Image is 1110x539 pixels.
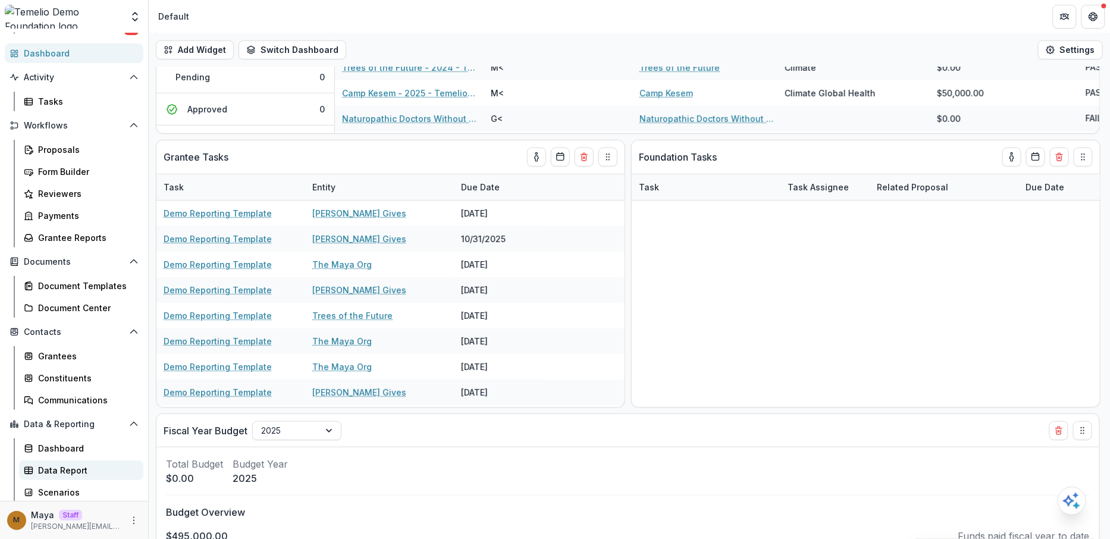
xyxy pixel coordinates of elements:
[164,207,272,220] a: Demo Reporting Template
[639,112,774,125] a: Naturopathic Doctors Without Borders Inc
[156,181,191,193] div: Task
[312,207,406,220] a: [PERSON_NAME] Gives
[19,276,143,296] a: Document Templates
[24,121,124,131] span: Workflows
[1018,174,1108,200] div: Due Date
[166,505,1090,519] p: Budget Overview
[19,206,143,225] a: Payments
[454,200,543,226] div: [DATE]
[937,112,961,125] span: $0.00
[491,89,504,98] div: MG <maddie@trytemelio.com>
[5,68,143,87] button: Open Activity
[19,460,143,480] a: Data Report
[38,442,134,455] div: Dashboard
[19,140,143,159] a: Proposals
[937,61,961,74] span: $0.00
[342,112,476,125] a: Naturopathic Doctors Without Borders Inc - 2025 - Temelio General Grant Proposal
[305,174,454,200] div: Entity
[312,233,406,245] a: [PERSON_NAME] Gives
[1058,487,1086,515] button: Open AI Assistant
[19,184,143,203] a: Reviewers
[319,71,325,83] div: 0
[156,61,334,93] button: Pending0
[312,309,393,322] a: Trees of the Future
[156,93,334,126] button: Approved0
[312,284,406,296] a: [PERSON_NAME] Gives
[1050,148,1069,167] button: Delete card
[164,386,272,399] a: Demo Reporting Template
[127,5,143,29] button: Open entity switcher
[19,228,143,247] a: Grantee Reports
[38,302,134,314] div: Document Center
[1053,5,1077,29] button: Partners
[38,486,134,499] div: Scenarios
[1073,421,1092,440] button: Drag
[164,424,247,438] p: Fiscal Year Budget
[19,92,143,111] a: Tasks
[319,103,325,115] div: 0
[639,87,693,99] a: Camp Kesem
[166,457,223,471] p: Total Budget
[454,328,543,354] div: [DATE]
[38,372,134,384] div: Constituents
[156,40,234,59] button: Add Widget
[312,335,372,347] a: The Maya Org
[166,471,223,485] p: $0.00
[164,335,272,347] a: Demo Reporting Template
[780,174,870,200] div: Task Assignee
[31,521,122,532] p: [PERSON_NAME][EMAIL_ADDRESS][DOMAIN_NAME]
[454,252,543,277] div: [DATE]
[870,181,955,193] div: Related Proposal
[175,71,210,83] div: Pending
[19,390,143,410] a: Communications
[233,457,288,471] p: Budget Year
[575,148,594,167] button: Delete card
[38,95,134,108] div: Tasks
[5,415,143,434] button: Open Data & Reporting
[164,284,272,296] a: Demo Reporting Template
[1081,5,1105,29] button: Get Help
[454,405,543,431] div: --
[639,150,717,164] p: Foundation Tasks
[342,87,476,99] a: Camp Kesem - 2025 - Temelio General [PERSON_NAME]
[5,322,143,341] button: Open Contacts
[5,43,143,63] a: Dashboard
[156,174,305,200] div: Task
[1038,40,1103,59] button: Settings
[164,258,272,271] a: Demo Reporting Template
[312,386,406,399] a: [PERSON_NAME] Gives
[164,150,228,164] p: Grantee Tasks
[24,47,134,59] div: Dashboard
[38,280,134,292] div: Document Templates
[19,368,143,388] a: Constituents
[491,115,503,123] div: Grace W <grace@trytemelio.com>
[153,8,194,25] nav: breadcrumb
[19,438,143,458] a: Dashboard
[14,516,20,524] div: Maya
[785,88,816,98] span: Climate
[454,174,543,200] div: Due Date
[38,143,134,156] div: Proposals
[632,174,780,200] div: Task
[639,61,720,74] a: Trees of the Future
[5,5,122,29] img: Temelio Demo Foundation logo
[312,361,372,373] a: The Maya Org
[454,226,543,252] div: 10/31/2025
[1018,181,1071,193] div: Due Date
[38,231,134,244] div: Grantee Reports
[158,10,189,23] div: Default
[127,513,141,528] button: More
[342,61,476,74] a: Trees of the Future - 2024 - Temelio General [PERSON_NAME]
[870,174,1018,200] div: Related Proposal
[491,64,504,72] div: MG <maddie@trytemelio.com>
[305,181,343,193] div: Entity
[19,346,143,366] a: Grantees
[38,394,134,406] div: Communications
[187,103,227,115] div: Approved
